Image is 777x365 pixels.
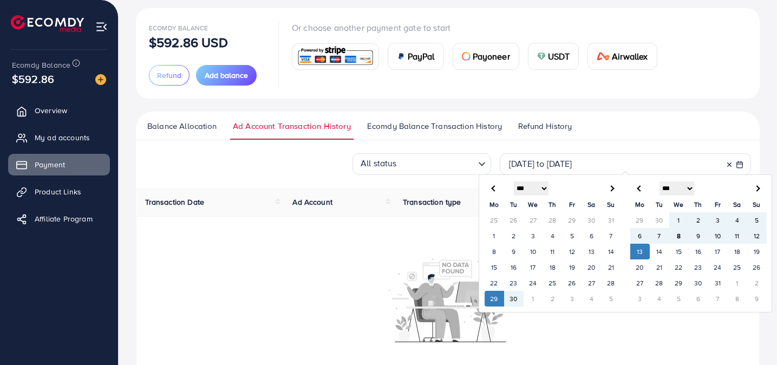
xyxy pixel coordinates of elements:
[563,291,582,307] td: 3
[630,197,650,212] th: Mo
[563,275,582,291] td: 26
[747,275,767,291] td: 2
[650,228,669,244] td: 7
[689,244,708,259] td: 16
[602,228,621,244] td: 7
[708,212,728,228] td: 3
[462,52,471,61] img: card
[485,275,504,291] td: 22
[563,244,582,259] td: 12
[504,259,524,275] td: 16
[524,291,543,307] td: 1
[731,316,769,357] iframe: Chat
[543,291,563,307] td: 2
[485,197,504,212] th: Mo
[582,212,602,228] td: 30
[728,197,747,212] th: Sa
[587,43,657,70] a: cardAirwallex
[95,74,106,85] img: image
[708,244,728,259] td: 17
[408,50,435,63] span: PayPal
[543,228,563,244] td: 4
[403,197,461,207] span: Transaction type
[747,291,767,307] td: 9
[602,259,621,275] td: 21
[563,212,582,228] td: 29
[485,212,504,228] td: 25
[504,212,524,228] td: 26
[689,228,708,244] td: 9
[12,60,70,70] span: Ecomdy Balance
[504,244,524,259] td: 9
[747,197,767,212] th: Su
[747,259,767,275] td: 26
[650,212,669,228] td: 30
[582,259,602,275] td: 20
[728,244,747,259] td: 18
[582,197,602,212] th: Sa
[650,197,669,212] th: Tu
[669,275,689,291] td: 29
[612,50,648,63] span: Airwallex
[582,275,602,291] td: 27
[95,21,108,33] img: menu
[12,71,54,87] span: $592.86
[543,197,563,212] th: Th
[689,275,708,291] td: 30
[708,228,728,244] td: 10
[388,43,444,70] a: cardPayPal
[563,197,582,212] th: Fr
[149,36,228,49] p: $592.86 USD
[504,197,524,212] th: Tu
[543,244,563,259] td: 11
[548,50,570,63] span: USDT
[504,291,524,307] td: 30
[400,155,474,172] input: Search for option
[650,275,669,291] td: 28
[8,100,110,121] a: Overview
[35,105,67,116] span: Overview
[708,259,728,275] td: 24
[728,291,747,307] td: 8
[147,120,217,132] span: Balance Allocation
[689,197,708,212] th: Th
[352,153,491,175] div: Search for option
[602,275,621,291] td: 28
[35,186,81,197] span: Product Links
[728,212,747,228] td: 4
[669,259,689,275] td: 22
[8,181,110,203] a: Product Links
[11,15,84,32] a: logo
[543,212,563,228] td: 28
[630,212,650,228] td: 29
[689,291,708,307] td: 6
[504,275,524,291] td: 23
[650,259,669,275] td: 21
[524,212,543,228] td: 27
[728,228,747,244] td: 11
[292,197,332,207] span: Ad Account
[397,52,406,61] img: card
[669,228,689,244] td: 8
[473,50,510,63] span: Payoneer
[485,291,504,307] td: 29
[8,154,110,175] a: Payment
[728,259,747,275] td: 25
[602,212,621,228] td: 31
[597,52,610,61] img: card
[367,120,502,132] span: Ecomdy Balance Transaction History
[524,197,543,212] th: We
[35,213,93,224] span: Affiliate Program
[563,259,582,275] td: 19
[524,244,543,259] td: 10
[689,259,708,275] td: 23
[537,52,546,61] img: card
[582,291,602,307] td: 4
[630,244,650,259] td: 13
[747,228,767,244] td: 12
[149,65,190,86] button: Refund
[524,259,543,275] td: 17
[728,275,747,291] td: 1
[630,291,650,307] td: 3
[35,132,90,143] span: My ad accounts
